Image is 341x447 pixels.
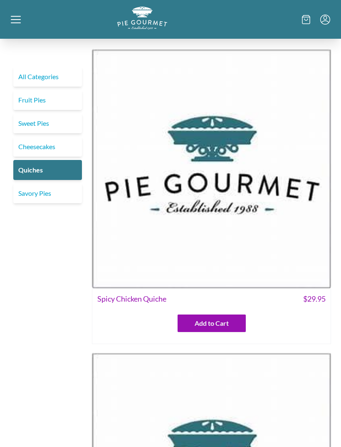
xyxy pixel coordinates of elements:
a: Fruit Pies [13,90,82,110]
a: All Categories [13,67,82,87]
a: Logo [117,23,167,31]
img: logo [117,7,167,30]
button: Menu [320,15,330,25]
button: Add to Cart [178,315,246,332]
a: Savory Pies [13,183,82,203]
a: Sweet Pies [13,113,82,133]
span: $ 29.95 [303,293,326,305]
img: Spicy Chicken Quiche [92,49,331,288]
span: Spicy Chicken Quiche [97,293,166,305]
a: Cheesecakes [13,137,82,157]
span: Add to Cart [195,318,229,328]
a: Quiches [13,160,82,180]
